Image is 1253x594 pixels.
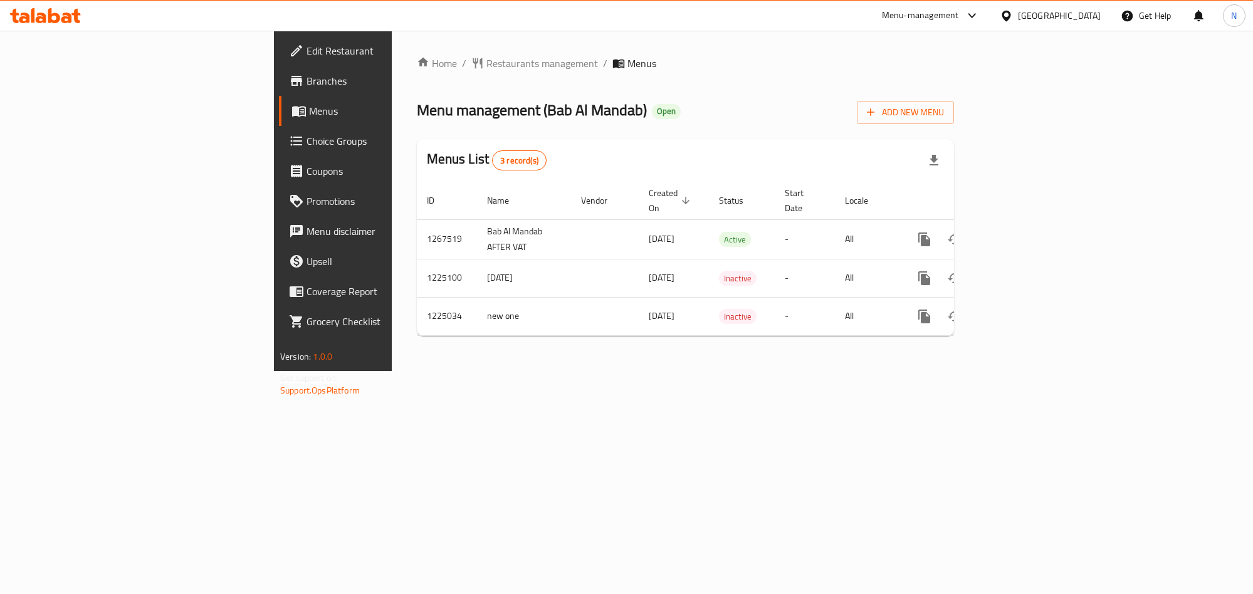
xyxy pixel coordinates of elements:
[279,156,483,186] a: Coupons
[279,36,483,66] a: Edit Restaurant
[427,193,451,208] span: ID
[279,96,483,126] a: Menus
[775,259,835,297] td: -
[785,185,820,216] span: Start Date
[280,348,311,365] span: Version:
[307,164,473,179] span: Coupons
[280,382,360,399] a: Support.OpsPlatform
[313,348,332,365] span: 1.0.0
[940,224,970,254] button: Change Status
[427,150,547,170] h2: Menus List
[307,73,473,88] span: Branches
[940,301,970,331] button: Change Status
[581,193,624,208] span: Vendor
[845,193,884,208] span: Locale
[652,106,681,117] span: Open
[307,314,473,329] span: Grocery Checklist
[307,194,473,209] span: Promotions
[775,297,835,335] td: -
[910,301,940,331] button: more
[417,96,647,124] span: Menu management ( Bab Al Mandab )
[835,259,899,297] td: All
[719,310,757,324] span: Inactive
[627,56,656,71] span: Menus
[719,309,757,324] div: Inactive
[279,186,483,216] a: Promotions
[882,8,959,23] div: Menu-management
[719,271,757,286] span: Inactive
[775,219,835,259] td: -
[492,150,547,170] div: Total records count
[899,182,1040,220] th: Actions
[417,182,1040,336] table: enhanced table
[835,219,899,259] td: All
[649,231,674,247] span: [DATE]
[307,43,473,58] span: Edit Restaurant
[417,56,954,71] nav: breadcrumb
[279,126,483,156] a: Choice Groups
[307,284,473,299] span: Coverage Report
[477,297,571,335] td: new one
[603,56,607,71] li: /
[910,224,940,254] button: more
[307,133,473,148] span: Choice Groups
[493,155,546,167] span: 3 record(s)
[307,224,473,239] span: Menu disclaimer
[719,193,760,208] span: Status
[910,263,940,293] button: more
[919,145,949,175] div: Export file
[309,103,473,118] span: Menus
[857,101,954,124] button: Add New Menu
[652,104,681,119] div: Open
[477,219,571,259] td: Bab Al Mandab AFTER VAT
[867,105,944,120] span: Add New Menu
[940,263,970,293] button: Change Status
[307,254,473,269] span: Upsell
[835,297,899,335] td: All
[477,259,571,297] td: [DATE]
[649,269,674,286] span: [DATE]
[279,276,483,306] a: Coverage Report
[1231,9,1237,23] span: N
[719,232,751,247] span: Active
[649,308,674,324] span: [DATE]
[487,193,525,208] span: Name
[1018,9,1101,23] div: [GEOGRAPHIC_DATA]
[471,56,598,71] a: Restaurants management
[279,66,483,96] a: Branches
[280,370,338,386] span: Get support on:
[486,56,598,71] span: Restaurants management
[279,216,483,246] a: Menu disclaimer
[279,306,483,336] a: Grocery Checklist
[279,246,483,276] a: Upsell
[649,185,694,216] span: Created On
